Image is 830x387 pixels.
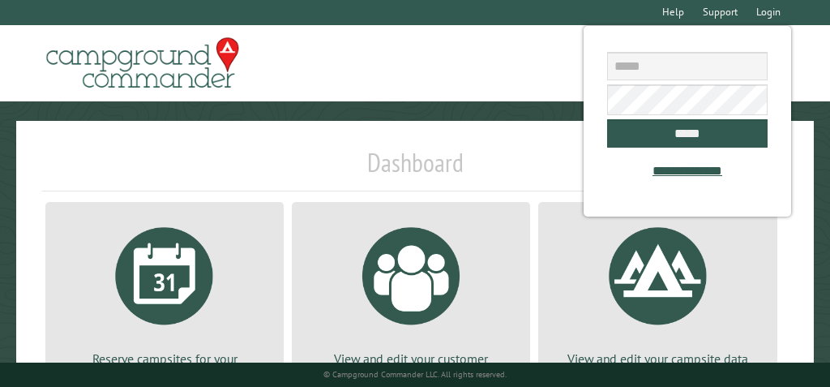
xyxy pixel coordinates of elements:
a: View and edit your customer accounts [311,215,511,386]
a: View and edit your campsite data [558,215,757,368]
h1: Dashboard [41,147,789,191]
p: Reserve campsites for your customers [65,350,264,386]
p: View and edit your campsite data [558,350,757,368]
p: View and edit your customer accounts [311,350,511,386]
small: © Campground Commander LLC. All rights reserved. [323,369,507,380]
a: Reserve campsites for your customers [65,215,264,386]
img: Campground Commander [41,32,244,95]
